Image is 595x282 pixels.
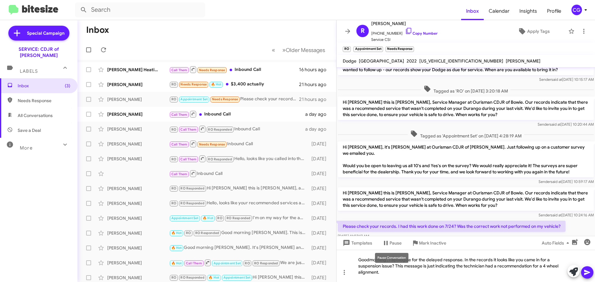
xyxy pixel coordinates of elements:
[171,172,187,176] span: Call Them
[542,2,566,20] a: Profile
[538,122,594,127] span: Sender [DATE] 10:20:44 AM
[551,77,562,82] span: said at
[353,46,383,52] small: Appointment Set
[208,157,232,161] span: RO Responded
[571,5,582,15] div: CG
[371,20,438,27] span: [PERSON_NAME]
[337,250,595,282] div: Goodmorning , I apologize for the delayed response. In the records it looks like you came in for ...
[308,275,331,281] div: [DATE]
[107,185,169,192] div: [PERSON_NAME]
[107,111,169,117] div: [PERSON_NAME]
[180,275,204,280] span: RO Responded
[171,97,176,101] span: RO
[169,274,308,281] div: Hi [PERSON_NAME] this is [PERSON_NAME], at Ourisman CDJR of Bowie. Our records indicate that ther...
[539,179,594,184] span: Sender [DATE] 10:59:17 AM
[107,230,169,236] div: [PERSON_NAME]
[107,215,169,221] div: [PERSON_NAME]
[195,231,219,235] span: RO Responded
[203,216,213,220] span: 🔥 Hot
[169,66,299,73] div: Inbound Call
[305,111,331,117] div: a day ago
[343,46,351,52] small: RO
[361,26,365,36] span: R
[338,221,566,232] p: Please check your records. I had this work done on 7/24? Was the correct work not performed on my...
[268,44,279,56] button: Previous
[171,157,176,161] span: RO
[107,275,169,281] div: [PERSON_NAME]
[308,230,331,236] div: [DATE]
[539,213,594,217] span: Sender [DATE] 10:24:16 AM
[171,186,176,190] span: RO
[343,58,356,64] span: Dodge
[268,44,329,56] nav: Page navigation example
[169,185,308,192] div: Hi [PERSON_NAME] this is [PERSON_NAME], at Ourisman CDJR of [PERSON_NAME]. Our records indicate t...
[214,261,241,265] span: Appointment Set
[180,186,204,190] span: RO Responded
[107,67,169,73] div: [PERSON_NAME] Heating And Air
[299,67,331,73] div: 16 hours ago
[169,244,308,251] div: Good morning [PERSON_NAME]. It's [PERSON_NAME] and [PERSON_NAME] at Ourisman. It looks like the $...
[169,215,308,222] div: I'm on my way for the appointment but I will b a little late. I should get there by 1015
[169,81,299,88] div: $3,400 actually
[342,237,372,249] span: Templates
[107,96,169,102] div: [PERSON_NAME]
[461,2,484,20] a: Inbox
[171,201,176,205] span: RO
[308,200,331,206] div: [DATE]
[371,37,438,43] span: Service CSI
[18,83,70,89] span: Inbox
[65,83,70,89] span: (3)
[338,187,594,211] p: Hi [PERSON_NAME] this is [PERSON_NAME], Service Manager at Ourisman CDJR of Bowie. Our records in...
[217,216,222,220] span: RO
[539,77,594,82] span: Sender [DATE] 10:15:17 AM
[186,231,191,235] span: RO
[171,128,176,132] span: RO
[171,113,187,117] span: Call Them
[299,81,331,88] div: 21 hours ago
[27,30,64,36] span: Special Campaign
[171,216,199,220] span: Appointment Set
[390,237,402,249] span: Pause
[286,47,325,54] span: Older Messages
[171,261,182,265] span: 🔥 Hot
[551,213,562,217] span: said at
[386,46,414,52] small: Needs Response
[308,215,331,221] div: [DATE]
[169,259,308,267] div: We are just following up on the missed communications and texts. We just wanted to make sure your...
[550,122,561,127] span: said at
[514,2,542,20] a: Insights
[537,237,576,249] button: Auto Fields
[338,141,594,177] p: Hi [PERSON_NAME], it's [PERSON_NAME] at Ourisman CDJR of [PERSON_NAME]. Just following up on a cu...
[272,46,275,54] span: «
[75,2,205,17] input: Search
[527,26,550,37] span: Apply Tags
[211,82,222,86] span: 🔥 Hot
[338,97,594,120] p: Hi [PERSON_NAME] this is [PERSON_NAME], Service Manager at Ourisman CDJR of Bowie. Our records in...
[18,127,41,133] span: Save a Deal
[180,201,204,205] span: RO Responded
[254,261,278,265] span: RO Responded
[371,27,438,37] span: [PHONE_NUMBER]
[359,58,404,64] span: [GEOGRAPHIC_DATA]
[86,25,109,35] h1: Inbox
[212,97,238,101] span: Needs Response
[408,130,524,139] span: Tagged as 'Appointment Set' on [DATE] 4:28:19 AM
[308,141,331,147] div: [DATE]
[375,253,408,263] div: Pause Conversation
[308,245,331,251] div: [DATE]
[107,141,169,147] div: [PERSON_NAME]
[502,26,565,37] button: Apply Tags
[419,58,503,64] span: [US_VEHICLE_IDENTIFICATION_NUMBER]
[484,2,514,20] a: Calendar
[245,261,250,265] span: RO
[107,260,169,266] div: [PERSON_NAME]
[169,125,305,133] div: Inbound Call
[169,110,305,118] div: Inbound Call
[223,275,251,280] span: Appointment Set
[171,142,187,146] span: Call Them
[299,96,331,102] div: 21 hours ago
[337,237,377,249] button: Templates
[566,5,588,15] button: CG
